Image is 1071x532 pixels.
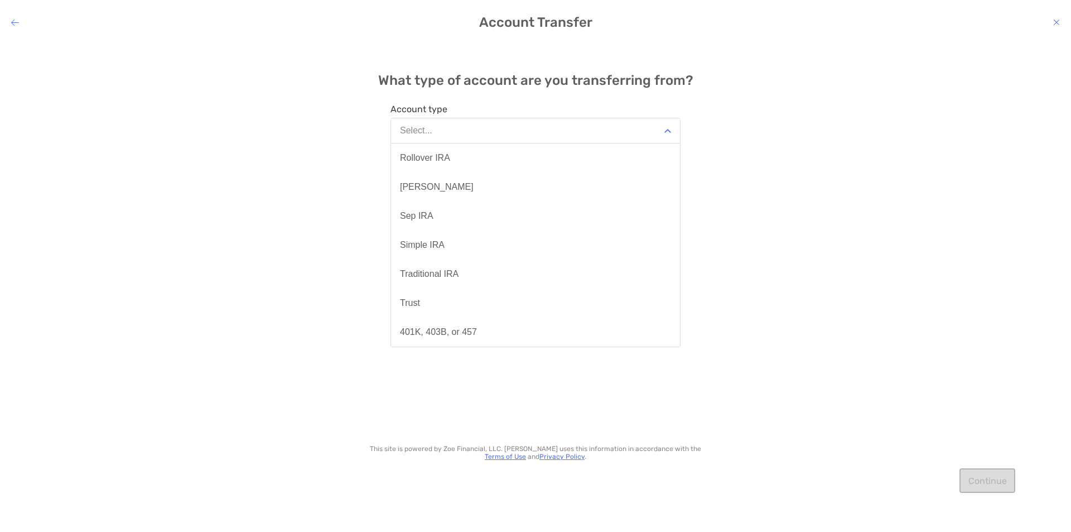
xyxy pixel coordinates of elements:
a: Terms of Use [485,453,526,461]
div: Select... [400,126,432,136]
h4: What type of account are you transferring from? [378,73,693,88]
p: This site is powered by Zoe Financial, LLC. [PERSON_NAME] uses this information in accordance wit... [368,445,703,461]
button: Rollover IRA [391,143,680,172]
div: Rollover IRA [400,153,450,163]
div: Simple IRA [400,240,445,250]
div: Sep IRA [400,211,433,221]
button: [PERSON_NAME] [391,172,680,202]
button: Simple IRA [391,231,680,260]
img: Open dropdown arrow [664,129,671,133]
div: Trust [400,298,420,308]
div: 401K, 403B, or 457 [400,327,477,337]
button: 401K, 403B, or 457 [391,318,680,347]
a: Privacy Policy [539,453,585,461]
button: Select... [390,118,681,143]
button: Sep IRA [391,202,680,231]
div: [PERSON_NAME] [400,182,474,192]
div: Traditional IRA [400,269,459,279]
button: Traditional IRA [391,260,680,289]
span: Account type [390,104,681,114]
button: Trust [391,289,680,318]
